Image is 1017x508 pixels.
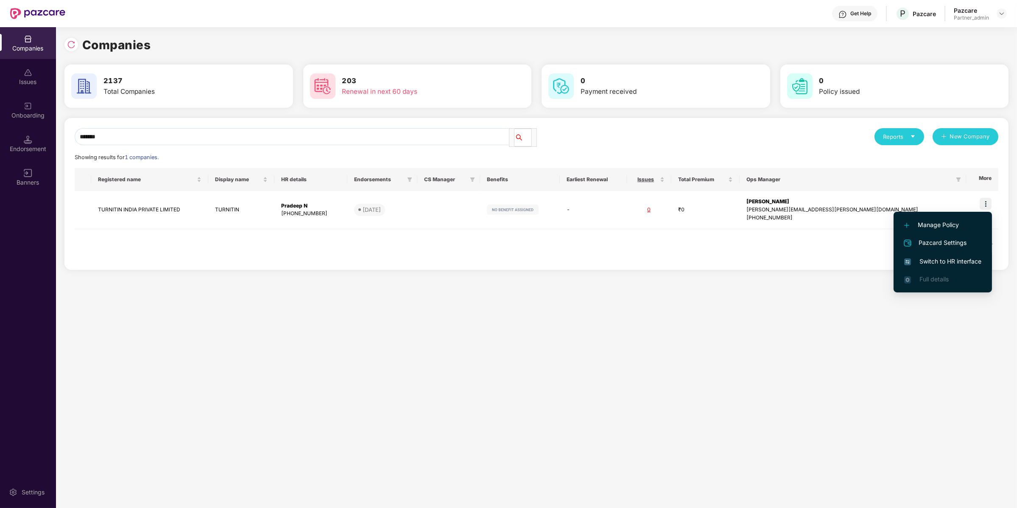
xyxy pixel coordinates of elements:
[125,154,159,160] span: 1 companies.
[9,488,17,497] img: svg+xml;base64,PHN2ZyBpZD0iU2V0dGluZy0yMHgyMCIgeG1sbnM9Imh0dHA6Ly93d3cudzMub3JnLzIwMDAvc3ZnIiB3aW...
[281,210,341,218] div: [PHONE_NUMBER]
[514,129,532,146] button: search
[91,168,208,191] th: Registered name
[904,276,911,283] img: svg+xml;base64,PHN2ZyB4bWxucz0iaHR0cDovL3d3dy53My5vcmcvMjAwMC9zdmciIHdpZHRoPSIxNi4zNjMiIGhlaWdodD...
[67,40,75,49] img: svg+xml;base64,PHN2ZyBpZD0iUmVsb2FkLTMyeDMyIiB4bWxucz0iaHR0cDovL3d3dy53My5vcmcvMjAwMC9zdmciIHdpZH...
[910,134,916,139] span: caret-down
[581,76,721,87] h3: 0
[98,176,195,183] span: Registered name
[933,128,998,145] button: plusNew Company
[913,10,936,18] div: Pazcare
[24,68,32,77] img: svg+xml;base64,PHN2ZyBpZD0iSXNzdWVzX2Rpc2FibGVkIiB4bWxucz0iaHR0cDovL3d3dy53My5vcmcvMjAwMC9zdmciIH...
[850,10,871,17] div: Get Help
[470,177,475,182] span: filter
[904,238,981,248] span: Pazcard Settings
[354,176,404,183] span: Endorsements
[819,76,960,87] h3: 0
[82,36,151,54] h1: Companies
[954,6,989,14] div: Pazcare
[904,220,981,230] span: Manage Policy
[883,132,916,141] div: Reports
[678,176,726,183] span: Total Premium
[900,8,905,19] span: P
[950,132,990,141] span: New Company
[103,76,244,87] h3: 2137
[627,168,671,191] th: Issues
[208,168,274,191] th: Display name
[787,73,813,99] img: svg+xml;base64,PHN2ZyB4bWxucz0iaHR0cDovL3d3dy53My5vcmcvMjAwMC9zdmciIHdpZHRoPSI2MCIgaGVpZ2h0PSI2MC...
[746,198,959,206] div: [PERSON_NAME]
[904,223,909,228] img: svg+xml;base64,PHN2ZyB4bWxucz0iaHR0cDovL3d3dy53My5vcmcvMjAwMC9zdmciIHdpZHRoPSIxMi4yMDEiIGhlaWdodD...
[19,488,47,497] div: Settings
[954,14,989,21] div: Partner_admin
[480,168,560,191] th: Benefits
[310,73,335,99] img: svg+xml;base64,PHN2ZyB4bWxucz0iaHR0cDovL3d3dy53My5vcmcvMjAwMC9zdmciIHdpZHRoPSI2MCIgaGVpZ2h0PSI2MC...
[75,154,159,160] span: Showing results for
[941,134,947,140] span: plus
[24,135,32,144] img: svg+xml;base64,PHN2ZyB3aWR0aD0iMTQuNSIgaGVpZ2h0PSIxNC41IiB2aWV3Qm94PSIwIDAgMTYgMTYiIGZpbGw9Im5vbm...
[902,238,913,248] img: svg+xml;base64,PHN2ZyB4bWxucz0iaHR0cDovL3d3dy53My5vcmcvMjAwMC9zdmciIHdpZHRoPSIyNCIgaGVpZ2h0PSIyNC...
[548,73,574,99] img: svg+xml;base64,PHN2ZyB4bWxucz0iaHR0cDovL3d3dy53My5vcmcvMjAwMC9zdmciIHdpZHRoPSI2MCIgaGVpZ2h0PSI2MC...
[103,87,244,97] div: Total Companies
[24,169,32,177] img: svg+xml;base64,PHN2ZyB3aWR0aD0iMTYiIGhlaWdodD0iMTYiIHZpZXdCb3g9IjAgMCAxNiAxNiIgZmlsbD0ibm9uZSIgeG...
[904,258,911,265] img: svg+xml;base64,PHN2ZyB4bWxucz0iaHR0cDovL3d3dy53My5vcmcvMjAwMC9zdmciIHdpZHRoPSIxNiIgaGVpZ2h0PSIxNi...
[746,206,959,214] div: [PERSON_NAME][EMAIL_ADDRESS][PERSON_NAME][DOMAIN_NAME]
[966,168,998,191] th: More
[919,275,949,283] span: Full details
[208,191,274,229] td: TURNITIN
[363,205,381,214] div: [DATE]
[514,134,531,141] span: search
[671,168,740,191] th: Total Premium
[904,257,981,266] span: Switch to HR interface
[954,174,963,185] span: filter
[980,198,992,210] img: icon
[24,102,32,110] img: svg+xml;base64,PHN2ZyB3aWR0aD0iMjAiIGhlaWdodD0iMjAiIHZpZXdCb3g9IjAgMCAyMCAyMCIgZmlsbD0ibm9uZSIgeG...
[468,174,477,185] span: filter
[424,176,467,183] span: CS Manager
[560,168,627,191] th: Earliest Renewal
[405,174,414,185] span: filter
[407,177,412,182] span: filter
[998,10,1005,17] img: svg+xml;base64,PHN2ZyBpZD0iRHJvcGRvd24tMzJ4MzIiIHhtbG5zPSJodHRwOi8vd3d3LnczLm9yZy8yMDAwL3N2ZyIgd2...
[634,176,658,183] span: Issues
[24,35,32,43] img: svg+xml;base64,PHN2ZyBpZD0iQ29tcGFuaWVzIiB4bWxucz0iaHR0cDovL3d3dy53My5vcmcvMjAwMC9zdmciIHdpZHRoPS...
[746,176,953,183] span: Ops Manager
[746,214,959,222] div: [PHONE_NUMBER]
[581,87,721,97] div: Payment received
[342,87,483,97] div: Renewal in next 60 days
[215,176,261,183] span: Display name
[342,76,483,87] h3: 203
[560,191,627,229] td: -
[634,206,665,214] div: 0
[487,205,539,215] img: svg+xml;base64,PHN2ZyB4bWxucz0iaHR0cDovL3d3dy53My5vcmcvMjAwMC9zdmciIHdpZHRoPSIxMjIiIGhlaWdodD0iMj...
[956,177,961,182] span: filter
[71,73,97,99] img: svg+xml;base64,PHN2ZyB4bWxucz0iaHR0cDovL3d3dy53My5vcmcvMjAwMC9zdmciIHdpZHRoPSI2MCIgaGVpZ2h0PSI2MC...
[91,191,208,229] td: TURNITIN INDIA PRIVATE LIMITED
[274,168,347,191] th: HR details
[838,10,847,19] img: svg+xml;base64,PHN2ZyBpZD0iSGVscC0zMngzMiIgeG1sbnM9Imh0dHA6Ly93d3cudzMub3JnLzIwMDAvc3ZnIiB3aWR0aD...
[678,206,733,214] div: ₹0
[819,87,960,97] div: Policy issued
[10,8,65,19] img: New Pazcare Logo
[281,202,341,210] div: Pradeep N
